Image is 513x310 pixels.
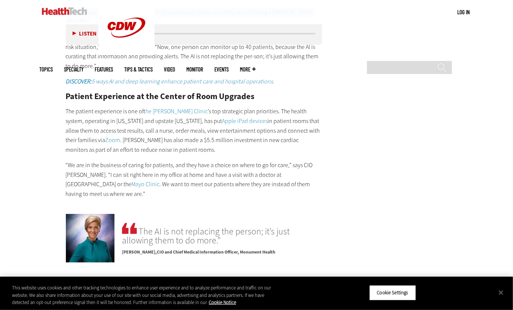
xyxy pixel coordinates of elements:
a: Events [215,67,229,72]
a: Video [164,67,175,72]
div: This website uses cookies and other tracking technologies to enhance user experience and to analy... [12,284,282,306]
a: More information about your privacy [209,299,236,306]
span: Topics [40,67,53,72]
a: Features [95,67,113,72]
span: More [240,67,256,72]
img: Home [42,7,87,15]
h2: Patient Experience at the Center of Room Upgrades [66,92,323,101]
a: MonITor [187,67,204,72]
a: Mayo Clinic [132,180,160,188]
a: CDW [98,49,155,57]
a: the [PERSON_NAME] Clinic [146,107,208,115]
div: User menu [458,8,470,16]
p: The patient experience is one of ’s top strategic plan priorities. The health system, operating i... [66,107,323,154]
a: Tips & Tactics [125,67,153,72]
img: Dr. Stephanie Lahr [66,214,114,263]
span: [PERSON_NAME] [122,249,157,255]
button: Cookie Settings [369,285,416,301]
a: iPad devices [238,117,268,125]
p: “We are in the business of caring for patients, and they have a choice on where to go for care,” ... [66,160,323,199]
button: Close [493,284,509,301]
a: Log in [458,9,470,15]
span: Specialty [64,67,84,72]
p: CIO and Chief Medical Information Officer, Monument Health [122,245,322,256]
span: The AI is not replacing the person; it’s just allowing them to do more.” [122,221,322,245]
a: Apple [222,117,236,125]
a: Zoom [106,136,120,144]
